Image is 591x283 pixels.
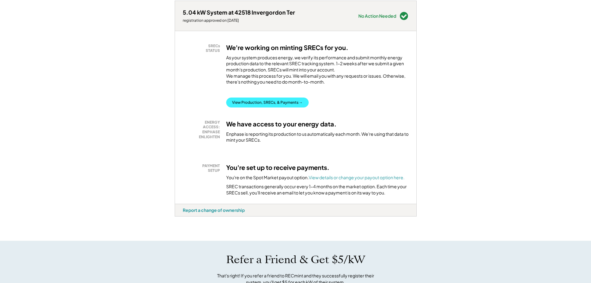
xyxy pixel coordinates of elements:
[226,120,337,128] h3: We have access to your energy data.
[186,120,220,139] div: ENERGY ACCESS: ENPHASE ENLIGHTEN
[358,14,396,18] div: No Action Needed
[183,9,295,16] div: 5.04 kW System at 42518 Invergordon Ter
[226,253,365,266] h1: Refer a Friend & Get $5/kW
[175,217,195,219] div: jpiugr4d - VA Distributed
[226,98,309,107] button: View Production, SRECs, & Payments →
[186,163,220,173] div: PAYMENT SETUP
[226,131,409,143] div: Enphase is reporting its production to us automatically each month. We're using that data to mint...
[226,55,409,88] div: As your system produces energy, we verify its performance and submit monthly energy production da...
[226,175,405,181] div: You're on the Spot Market payout option.
[226,163,329,171] h3: You're set up to receive payments.
[226,43,348,52] h3: We're working on minting SRECs for you.
[226,184,409,196] div: SREC transactions generally occur every 1-4 months on the market option. Each time your SRECs sel...
[309,175,405,180] a: View details or change your payout option here.
[186,43,220,53] div: SRECs STATUS
[183,207,245,213] div: Report a change of ownership
[183,18,295,23] div: registration approved on [DATE]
